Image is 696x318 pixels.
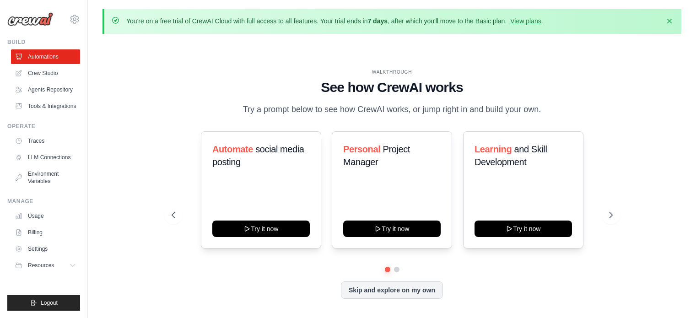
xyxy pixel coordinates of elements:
[11,66,80,81] a: Crew Studio
[343,221,441,237] button: Try it now
[172,69,613,75] div: WALKTHROUGH
[11,167,80,189] a: Environment Variables
[343,144,380,154] span: Personal
[7,38,80,46] div: Build
[41,299,58,307] span: Logout
[7,295,80,311] button: Logout
[475,221,572,237] button: Try it now
[212,221,310,237] button: Try it now
[11,242,80,256] a: Settings
[367,17,388,25] strong: 7 days
[11,225,80,240] a: Billing
[212,144,304,167] span: social media posting
[475,144,512,154] span: Learning
[7,198,80,205] div: Manage
[28,262,54,269] span: Resources
[212,144,253,154] span: Automate
[11,49,80,64] a: Automations
[11,134,80,148] a: Traces
[343,144,410,167] span: Project Manager
[11,150,80,165] a: LLM Connections
[11,82,80,97] a: Agents Repository
[7,12,53,26] img: Logo
[475,144,547,167] span: and Skill Development
[126,16,543,26] p: You're on a free trial of CrewAI Cloud with full access to all features. Your trial ends in , aft...
[341,281,443,299] button: Skip and explore on my own
[510,17,541,25] a: View plans
[11,99,80,113] a: Tools & Integrations
[11,209,80,223] a: Usage
[11,258,80,273] button: Resources
[172,79,613,96] h1: See how CrewAI works
[238,103,546,116] p: Try a prompt below to see how CrewAI works, or jump right in and build your own.
[7,123,80,130] div: Operate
